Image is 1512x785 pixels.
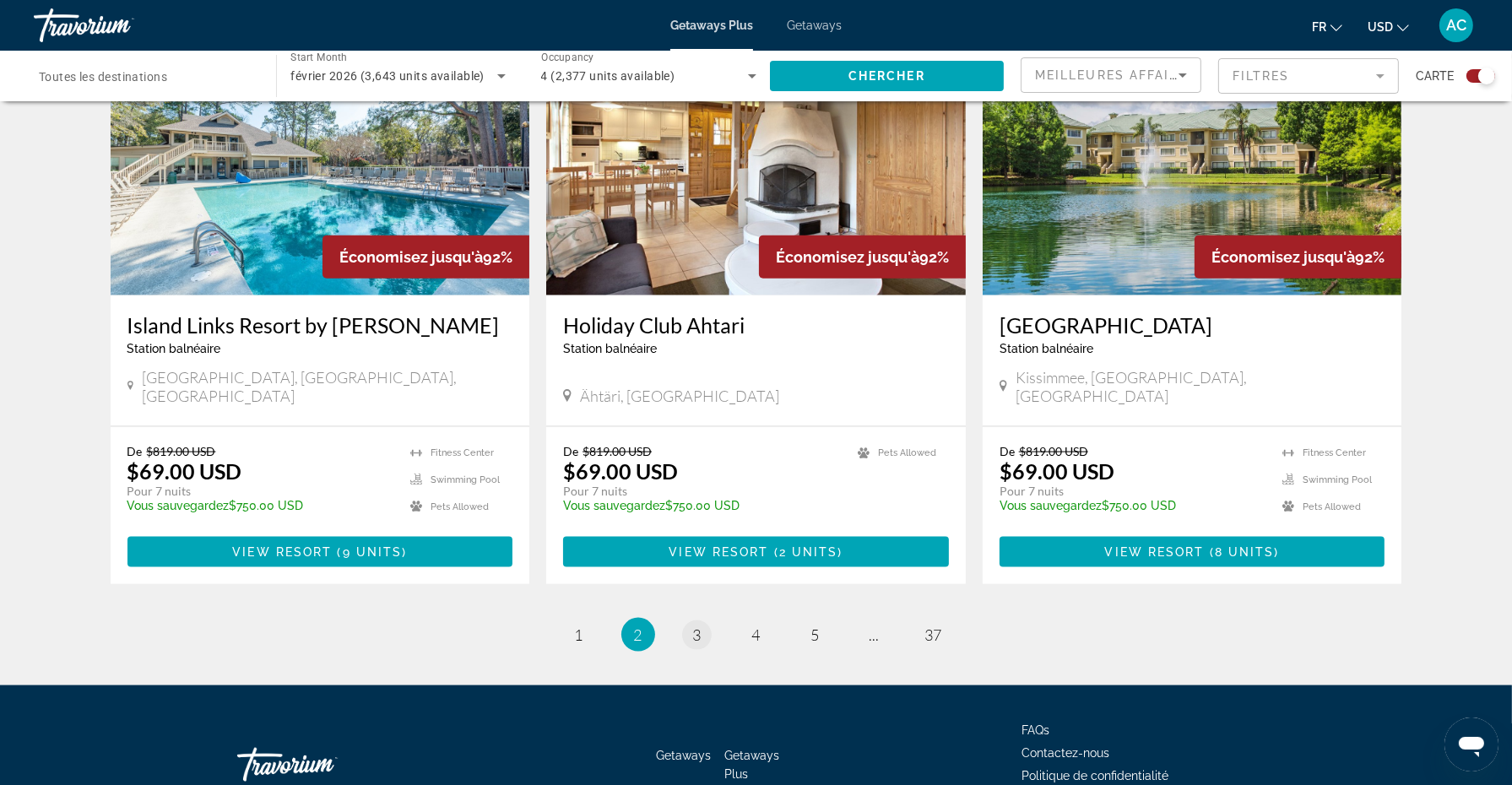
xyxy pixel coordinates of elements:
img: 5858I01X.jpg [546,25,966,295]
a: Getaways Plus [670,19,753,32]
span: 4 (2,377 units available) [541,69,675,83]
span: Pets Allowed [1303,501,1361,512]
span: ( ) [332,545,407,559]
span: Kissimmee, [GEOGRAPHIC_DATA], [GEOGRAPHIC_DATA] [1016,368,1385,405]
span: Getaways [656,749,711,762]
a: [GEOGRAPHIC_DATA] [1000,312,1385,338]
button: Change currency [1368,14,1409,39]
span: ... [870,625,880,644]
p: $750.00 USD [127,499,394,512]
span: 4 [752,625,761,644]
span: De [127,444,143,458]
span: 37 [925,625,942,644]
span: fr [1312,20,1326,34]
span: Station balnéaire [563,342,657,355]
span: View Resort [232,545,332,559]
span: Ähtäri, [GEOGRAPHIC_DATA] [580,387,779,405]
a: Getaways Plus [724,749,779,781]
span: 5 [811,625,820,644]
span: Carte [1416,64,1454,88]
mat-select: Sort by [1035,65,1187,85]
span: Start Month [290,52,347,64]
span: Pets Allowed [878,447,936,458]
p: Pour 7 nuits [1000,484,1266,499]
button: View Resort(2 units) [563,537,949,567]
button: View Resort(9 units) [127,537,513,567]
img: 1473O01X.jpg [111,25,530,295]
span: 2 units [779,545,838,559]
span: Chercher [848,69,925,83]
span: février 2026 (3,643 units available) [290,69,485,83]
span: 1 [575,625,583,644]
p: $69.00 USD [563,458,678,484]
span: Toutes les destinations [39,70,167,84]
span: [GEOGRAPHIC_DATA], [GEOGRAPHIC_DATA], [GEOGRAPHIC_DATA] [142,368,512,405]
a: Island Links Resort by [PERSON_NAME] [127,312,513,338]
p: $69.00 USD [127,458,242,484]
a: Travorium [34,3,203,47]
span: Meilleures affaires [1035,68,1197,82]
span: Station balnéaire [1000,342,1093,355]
span: Occupancy [541,52,594,64]
span: Vous sauvegardez [1000,499,1102,512]
span: Fitness Center [1303,447,1366,458]
a: Politique de confidentialité [1022,769,1169,782]
span: Économisez jusqu'à [1211,248,1355,266]
span: Économisez jusqu'à [339,248,483,266]
a: FAQs [1022,723,1050,737]
span: ( ) [1205,545,1280,559]
span: USD [1368,20,1393,34]
span: Économisez jusqu'à [776,248,919,266]
span: $819.00 USD [1019,444,1088,458]
span: Swimming Pool [1303,474,1372,485]
button: Filter [1218,57,1399,95]
a: Contactez-nous [1022,746,1110,760]
span: View Resort [1105,545,1205,559]
span: De [563,444,578,458]
img: 2610E01X.jpg [983,25,1402,295]
span: Vous sauvegardez [563,499,665,512]
button: User Menu [1434,8,1478,43]
div: 92% [1195,235,1401,279]
span: $819.00 USD [583,444,652,458]
button: View Resort(8 units) [1000,537,1385,567]
iframe: Bouton de lancement de la fenêtre de messagerie [1444,717,1498,771]
p: $69.00 USD [1000,458,1114,484]
p: Pour 7 nuits [127,484,394,499]
div: 92% [759,235,966,279]
button: Change language [1312,14,1342,39]
span: Swimming Pool [431,474,500,485]
span: ( ) [769,545,843,559]
span: Pets Allowed [431,501,489,512]
div: 92% [322,235,529,279]
nav: Pagination [111,618,1402,652]
button: Chercher [770,61,1004,91]
span: 3 [693,625,702,644]
p: $750.00 USD [1000,499,1266,512]
span: 9 units [343,545,403,559]
span: Station balnéaire [127,342,221,355]
span: 8 units [1215,545,1275,559]
a: Getaways [787,19,842,32]
span: De [1000,444,1015,458]
span: Vous sauvegardez [127,499,230,512]
a: Holiday Club Ahtari [563,312,949,338]
span: $819.00 USD [147,444,216,458]
p: Pour 7 nuits [563,484,841,499]
span: AC [1446,17,1466,34]
span: Fitness Center [431,447,494,458]
span: 2 [634,625,642,644]
p: $750.00 USD [563,499,841,512]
